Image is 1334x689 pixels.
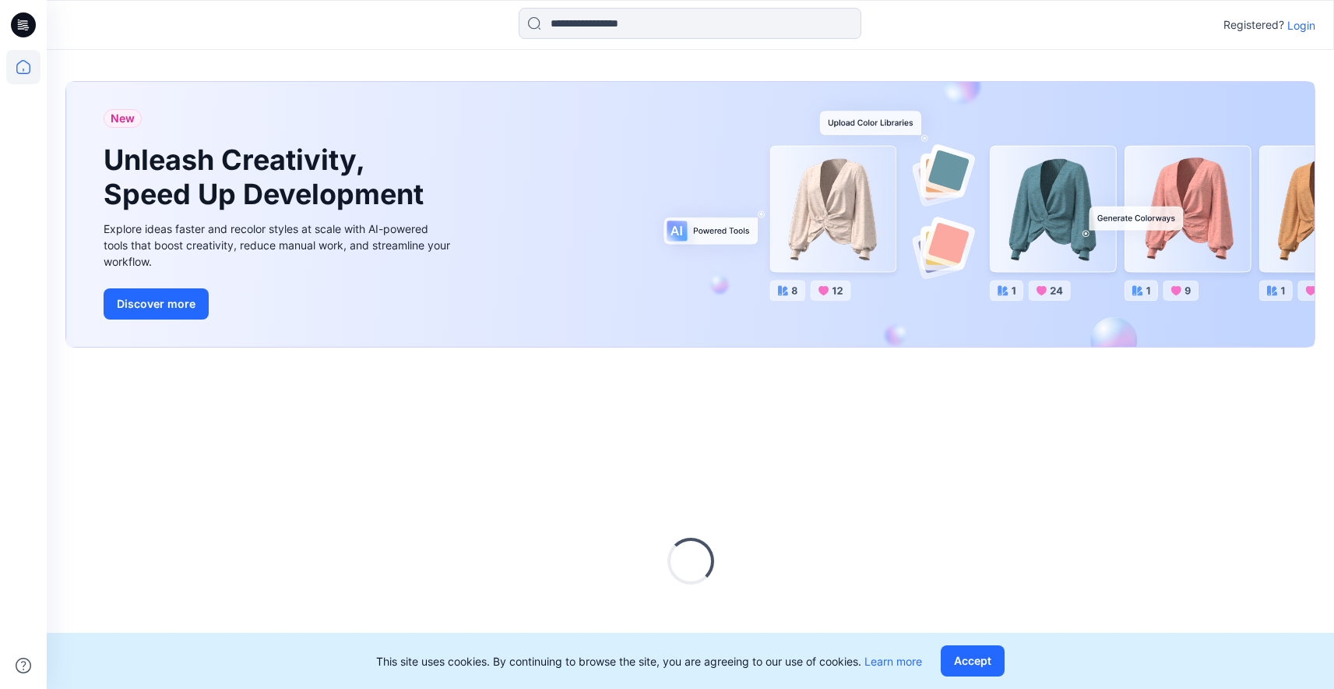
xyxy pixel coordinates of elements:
[104,143,431,210] h1: Unleash Creativity, Speed Up Development
[111,109,135,128] span: New
[941,645,1005,677] button: Accept
[1223,16,1284,34] p: Registered?
[104,221,454,270] div: Explore ideas faster and recolor styles at scale with AI-powered tools that boost creativity, red...
[104,288,209,320] button: Discover more
[104,288,454,320] a: Discover more
[376,653,922,670] p: This site uses cookies. By continuing to browse the site, you are agreeing to our use of cookies.
[864,655,922,668] a: Learn more
[1287,17,1315,34] p: Login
